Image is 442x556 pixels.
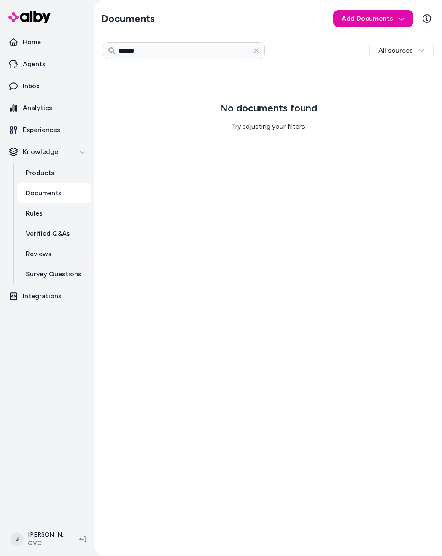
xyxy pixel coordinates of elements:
[5,526,73,553] button: B[PERSON_NAME]QVC
[8,11,51,23] img: alby Logo
[23,59,46,69] p: Agents
[17,244,91,264] a: Reviews
[23,291,62,301] p: Integrations
[378,46,413,56] span: All sources
[3,98,91,118] a: Analytics
[23,147,58,157] p: Knowledge
[3,142,91,162] button: Knowledge
[17,163,91,183] a: Products
[17,264,91,284] a: Survey Questions
[3,120,91,140] a: Experiences
[26,188,62,198] p: Documents
[10,532,24,546] span: B
[23,125,60,135] p: Experiences
[220,101,317,115] h3: No documents found
[3,286,91,306] a: Integrations
[17,183,91,203] a: Documents
[28,531,66,539] p: [PERSON_NAME]
[101,12,155,25] h2: Documents
[333,10,413,27] button: Add Documents
[23,103,52,113] p: Analytics
[26,229,70,239] p: Verified Q&As
[3,32,91,52] a: Home
[26,269,81,279] p: Survey Questions
[23,37,41,47] p: Home
[3,76,91,96] a: Inbox
[369,42,434,59] button: All sources
[23,81,40,91] p: Inbox
[26,208,43,219] p: Rules
[3,54,91,74] a: Agents
[17,224,91,244] a: Verified Q&As
[232,121,305,132] p: Try adjusting your filters
[26,249,51,259] p: Reviews
[17,203,91,224] a: Rules
[28,539,66,548] span: QVC
[26,168,54,178] p: Products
